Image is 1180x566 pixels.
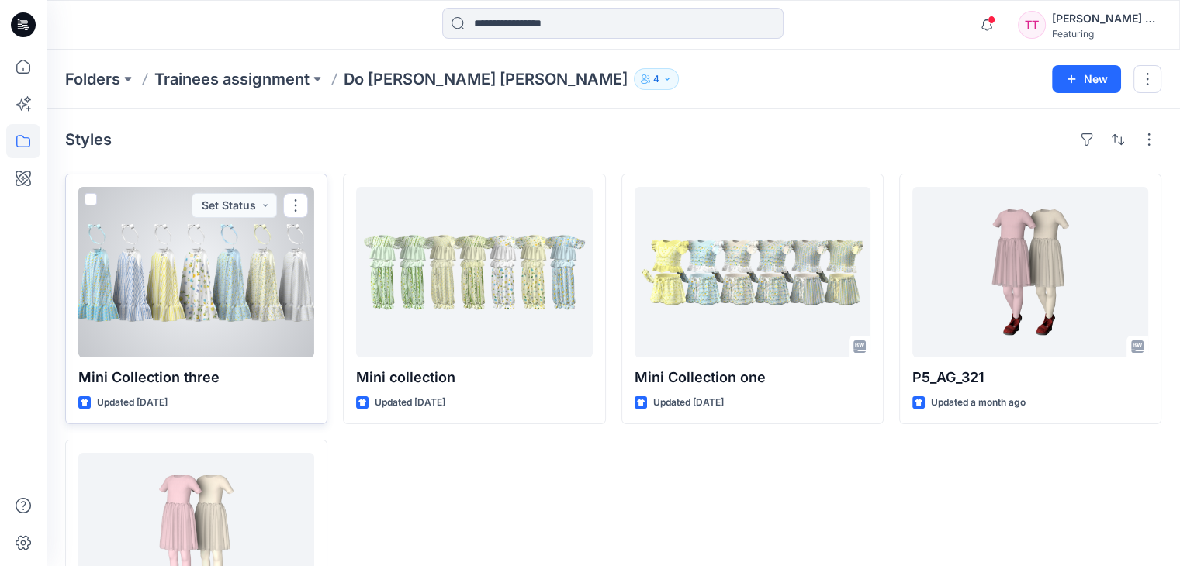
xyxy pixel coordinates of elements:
[1052,65,1121,93] button: New
[1052,9,1161,28] div: [PERSON_NAME] Do Thi
[78,367,314,388] p: Mini Collection three
[634,68,679,90] button: 4
[912,187,1148,357] a: P5_AG_321
[375,395,445,411] p: Updated [DATE]
[635,187,870,357] a: Mini Collection one
[912,367,1148,388] p: P5_AG_321
[931,395,1026,411] p: Updated a month ago
[97,395,168,411] p: Updated [DATE]
[635,367,870,388] p: Mini Collection one
[1052,28,1161,40] div: Featuring
[356,367,592,388] p: Mini collection
[154,68,310,90] a: Trainees assignment
[65,130,112,149] h4: Styles
[344,68,628,90] p: Do [PERSON_NAME] [PERSON_NAME]
[65,68,120,90] a: Folders
[78,187,314,357] a: Mini Collection three
[356,187,592,357] a: Mini collection
[1018,11,1046,39] div: TT
[653,71,659,88] p: 4
[653,395,724,411] p: Updated [DATE]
